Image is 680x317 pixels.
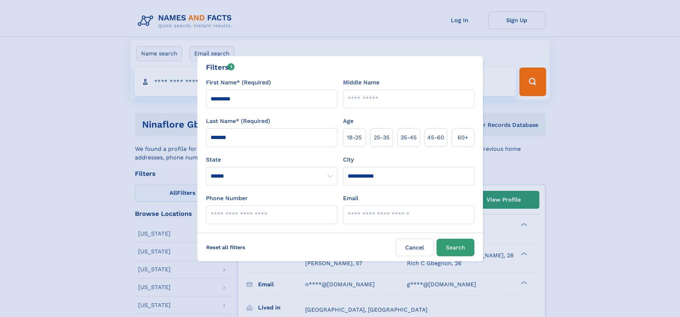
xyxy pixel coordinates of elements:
[206,117,270,125] label: Last Name* (Required)
[347,133,362,142] span: 18‑25
[427,133,444,142] span: 45‑60
[374,133,389,142] span: 25‑35
[206,194,248,203] label: Phone Number
[437,239,474,256] button: Search
[401,133,417,142] span: 35‑45
[206,78,271,87] label: First Name* (Required)
[206,62,235,73] div: Filters
[202,239,250,256] label: Reset all filters
[343,194,358,203] label: Email
[206,155,337,164] label: State
[458,133,468,142] span: 60+
[343,155,354,164] label: City
[396,239,434,256] label: Cancel
[343,117,353,125] label: Age
[343,78,379,87] label: Middle Name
